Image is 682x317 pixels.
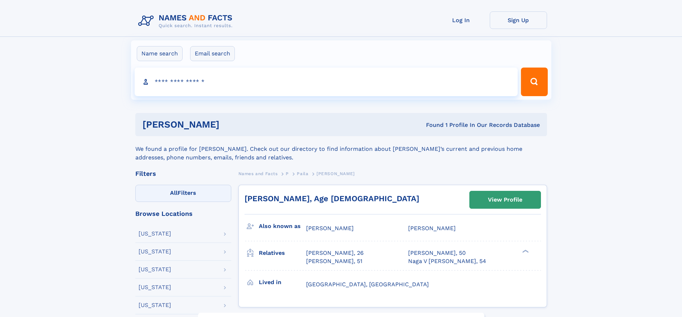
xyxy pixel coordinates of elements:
[139,231,171,237] div: [US_STATE]
[297,171,308,176] span: Paila
[259,276,306,288] h3: Lived in
[135,210,231,217] div: Browse Locations
[142,120,323,129] h1: [PERSON_NAME]
[286,169,289,178] a: P
[408,257,486,265] a: Naga V [PERSON_NAME], 54
[521,68,547,96] button: Search Button
[170,189,178,196] span: All
[139,249,171,254] div: [US_STATE]
[135,185,231,202] label: Filters
[470,191,541,208] a: View Profile
[408,249,466,257] a: [PERSON_NAME], 50
[135,136,547,162] div: We found a profile for [PERSON_NAME]. Check out our directory to find information about [PERSON_N...
[316,171,355,176] span: [PERSON_NAME]
[139,284,171,290] div: [US_STATE]
[135,170,231,177] div: Filters
[135,11,238,31] img: Logo Names and Facts
[286,171,289,176] span: P
[490,11,547,29] a: Sign Up
[306,281,429,288] span: [GEOGRAPHIC_DATA], [GEOGRAPHIC_DATA]
[259,220,306,232] h3: Also known as
[306,257,362,265] a: [PERSON_NAME], 51
[137,46,183,61] label: Name search
[245,194,419,203] a: [PERSON_NAME], Age [DEMOGRAPHIC_DATA]
[488,192,522,208] div: View Profile
[521,249,529,254] div: ❯
[190,46,235,61] label: Email search
[323,121,540,129] div: Found 1 Profile In Our Records Database
[297,169,308,178] a: Paila
[139,302,171,308] div: [US_STATE]
[408,225,456,232] span: [PERSON_NAME]
[135,68,518,96] input: search input
[306,249,364,257] a: [PERSON_NAME], 26
[306,225,354,232] span: [PERSON_NAME]
[139,267,171,272] div: [US_STATE]
[432,11,490,29] a: Log In
[238,169,278,178] a: Names and Facts
[259,247,306,259] h3: Relatives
